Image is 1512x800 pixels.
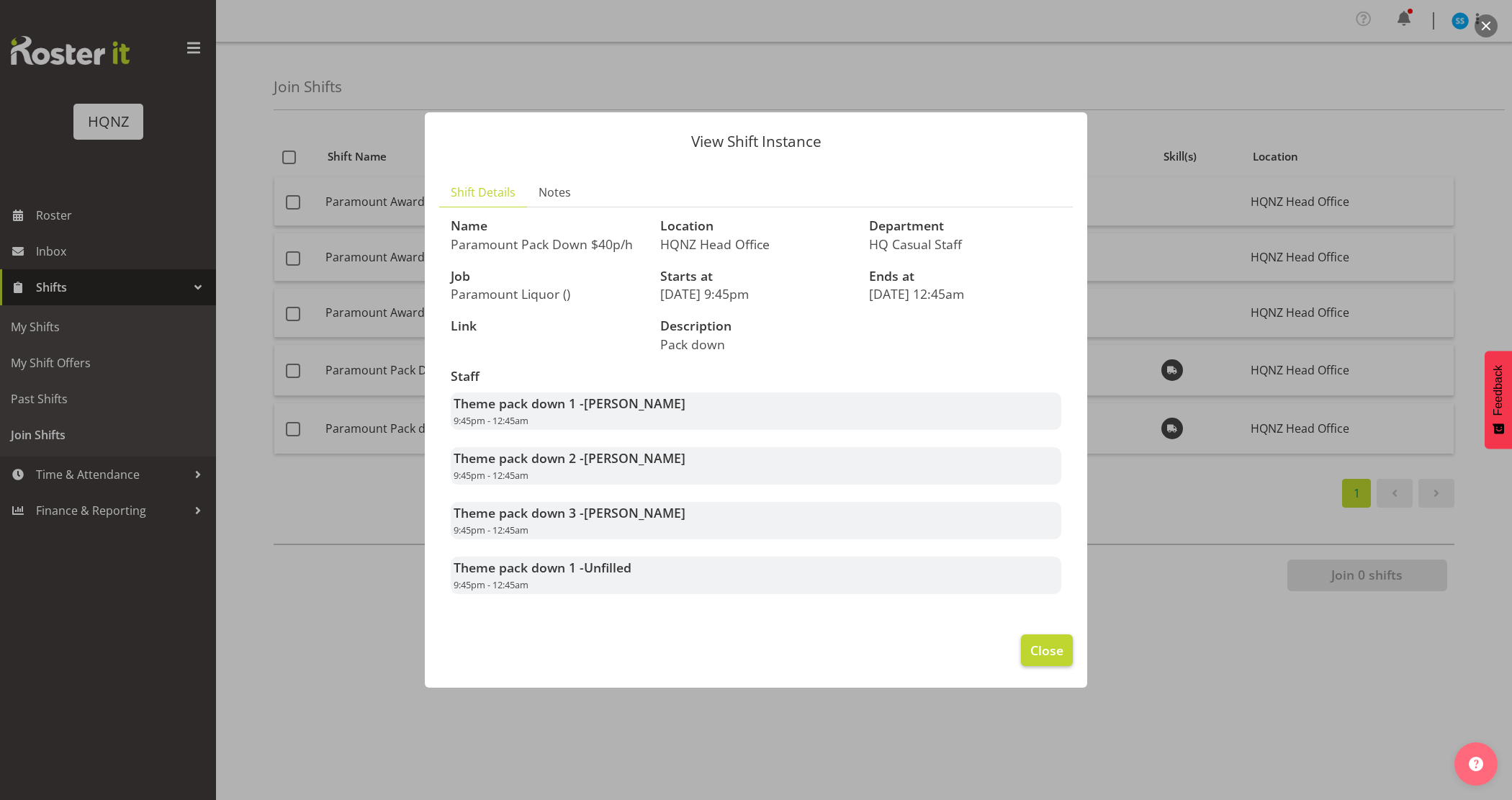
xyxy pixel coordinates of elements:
[454,449,685,467] strong: Theme pack down 2 -
[454,523,528,536] span: 9:45pm - 12:45am
[451,184,516,201] span: Shift Details
[451,319,643,333] h3: Link
[660,319,957,333] h3: Description
[869,236,1061,252] p: HQ Casual Staff
[584,559,631,576] span: Unfilled
[1021,634,1073,666] button: Close
[660,236,852,252] p: HQNZ Head Office
[451,236,643,252] p: Paramount Pack Down $40p/h
[1030,641,1063,660] span: Close
[454,414,528,427] span: 9:45pm - 12:45am
[454,469,528,482] span: 9:45pm - 12:45am
[454,559,631,576] strong: Theme pack down 1 -
[454,578,528,591] span: 9:45pm - 12:45am
[451,219,643,233] h3: Name
[454,395,685,412] strong: Theme pack down 1 -
[869,219,1061,233] h3: Department
[539,184,571,201] span: Notes
[584,449,685,467] span: [PERSON_NAME]
[660,219,852,233] h3: Location
[584,395,685,412] span: [PERSON_NAME]
[660,286,852,302] p: [DATE] 9:45pm
[451,269,643,284] h3: Job
[1469,757,1483,771] img: help-xxl-2.png
[451,369,1061,384] h3: Staff
[869,269,1061,284] h3: Ends at
[584,504,685,521] span: [PERSON_NAME]
[1492,365,1505,415] span: Feedback
[1485,351,1512,449] button: Feedback - Show survey
[660,336,957,352] p: Pack down
[451,286,643,302] p: Paramount Liquor ()
[660,269,852,284] h3: Starts at
[869,286,1061,302] p: [DATE] 12:45am
[454,504,685,521] strong: Theme pack down 3 -
[439,134,1073,149] p: View Shift Instance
